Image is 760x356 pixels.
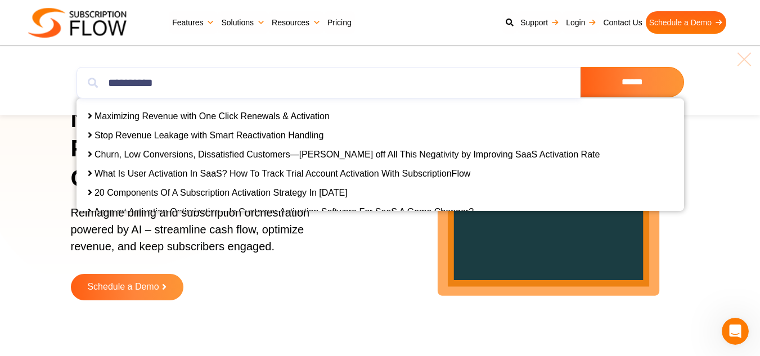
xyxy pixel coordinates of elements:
h1: Next-Gen AI Billing Platform to Power Growth [71,105,351,193]
a: Schedule a Demo [646,11,726,34]
a: Stop Revenue Leakage with Smart Reactivation Handling [95,130,323,140]
a: Login [563,11,600,34]
a: Churn, Low Conversions, Dissatisfied Customers—[PERSON_NAME] off All This Negativity by Improving... [95,150,600,159]
a: Resources [268,11,324,34]
a: Maximizing Revenue with One Click Renewals & Activation [95,111,330,121]
iframe: Intercom live chat [722,318,749,345]
a: Support [517,11,563,34]
a: Schedule a Demo [71,274,183,300]
img: Subscriptionflow [28,8,127,38]
span: Schedule a Demo [87,282,159,292]
a: What Is User Activation In SaaS? How To Track Trial Account Activation With SubscriptionFlow [95,169,470,178]
a: Contact Us [600,11,645,34]
a: Account Activation Optimization—Is Customer Activation Software For SaaS A Game Changer? [94,207,474,217]
a: 20 Components Of A Subscription Activation Strategy In [DATE] [95,188,348,197]
a: Pricing [324,11,355,34]
a: Solutions [218,11,268,34]
a: Features [169,11,218,34]
p: Reimagine billing and subscription orchestration powered by AI – streamline cash flow, optimize r... [71,204,337,266]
